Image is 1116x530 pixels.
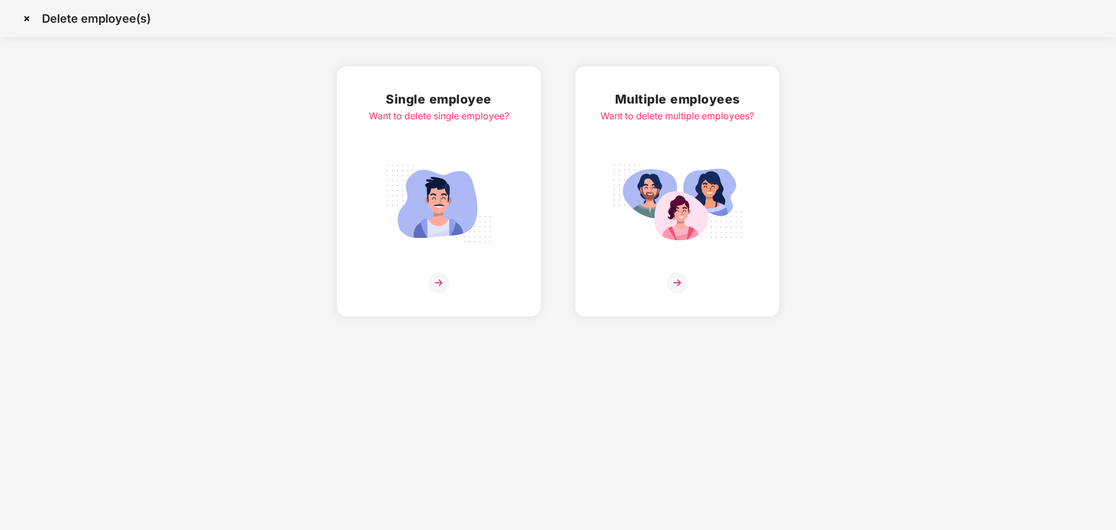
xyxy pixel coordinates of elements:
h2: Multiple employees [600,90,754,109]
h2: Single employee [369,90,509,109]
img: svg+xml;base64,PHN2ZyB4bWxucz0iaHR0cDovL3d3dy53My5vcmcvMjAwMC9zdmciIHdpZHRoPSIzNiIgaGVpZ2h0PSIzNi... [428,272,449,293]
div: Want to delete single employee? [369,109,509,123]
img: svg+xml;base64,PHN2ZyB4bWxucz0iaHR0cDovL3d3dy53My5vcmcvMjAwMC9zdmciIGlkPSJNdWx0aXBsZV9lbXBsb3llZS... [612,158,742,249]
img: svg+xml;base64,PHN2ZyB4bWxucz0iaHR0cDovL3d3dy53My5vcmcvMjAwMC9zdmciIGlkPSJTaW5nbGVfZW1wbG95ZWUiIH... [374,158,504,249]
p: Delete employee(s) [42,12,151,26]
img: svg+xml;base64,PHN2ZyB4bWxucz0iaHR0cDovL3d3dy53My5vcmcvMjAwMC9zdmciIHdpZHRoPSIzNiIgaGVpZ2h0PSIzNi... [667,272,688,293]
img: svg+xml;base64,PHN2ZyBpZD0iQ3Jvc3MtMzJ4MzIiIHhtbG5zPSJodHRwOi8vd3d3LnczLm9yZy8yMDAwL3N2ZyIgd2lkdG... [17,9,36,28]
div: Want to delete multiple employees? [600,109,754,123]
